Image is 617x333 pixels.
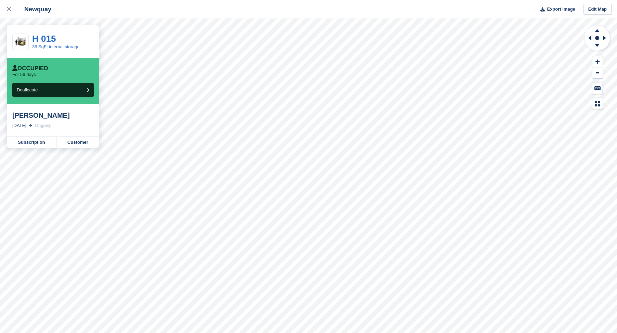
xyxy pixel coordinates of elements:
div: Newquay [18,5,51,13]
a: Edit Map [583,4,612,15]
p: For 56 days [12,72,36,77]
a: Subscription [7,137,56,148]
div: [DATE] [12,122,26,129]
div: [PERSON_NAME] [12,111,94,119]
span: Deallocate [17,87,38,92]
button: Map Legend [592,98,603,109]
button: Zoom In [592,56,603,67]
button: Keyboard Shortcuts [592,82,603,94]
button: Zoom Out [592,67,603,79]
a: H 015 [32,34,56,44]
img: 35-sqft-unit%20(1).jpg [13,36,28,48]
a: 38 SqFt internal storage [32,44,80,49]
div: Occupied [12,65,48,72]
a: Customer [56,137,99,148]
span: Export Image [547,6,575,13]
img: arrow-right-light-icn-cde0832a797a2874e46488d9cf13f60e5c3a73dbe684e267c42b8395dfbc2abf.svg [29,124,32,127]
button: Export Image [536,4,575,15]
div: Ongoing [35,122,52,129]
button: Deallocate [12,83,94,97]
